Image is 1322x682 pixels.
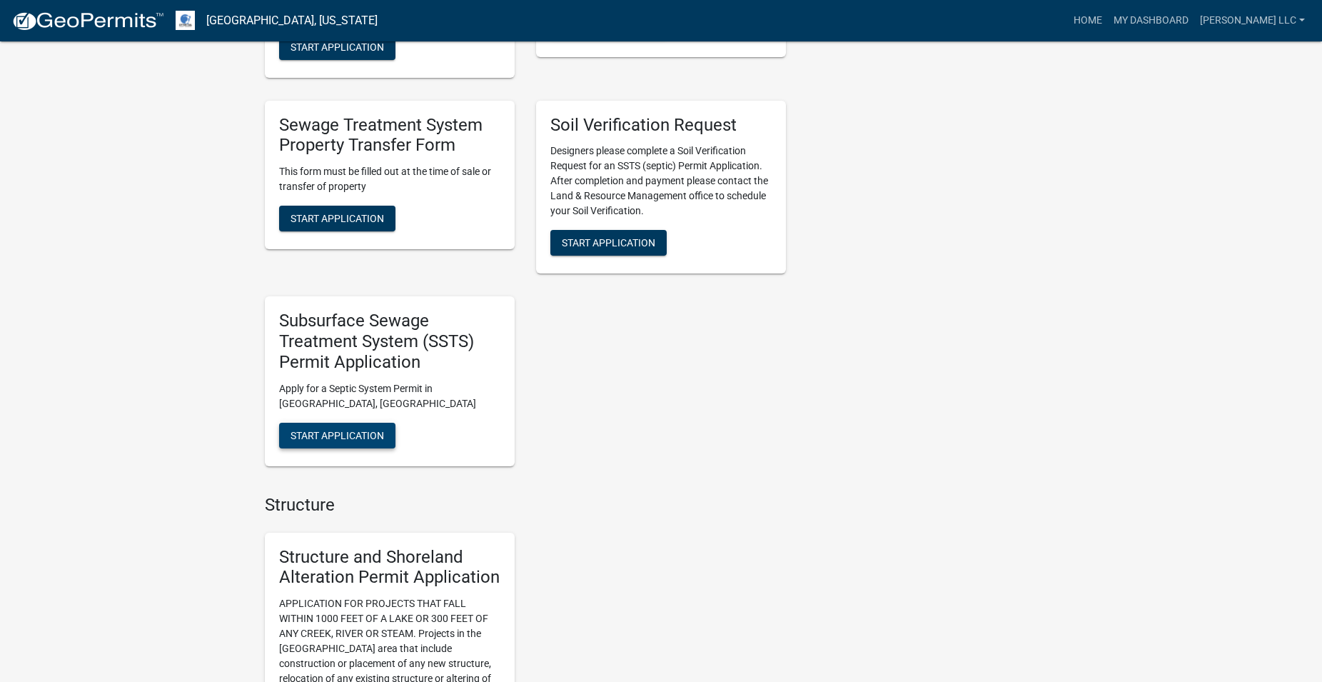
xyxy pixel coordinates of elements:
img: Otter Tail County, Minnesota [176,11,195,30]
a: [PERSON_NAME] LLC [1194,7,1311,34]
a: [GEOGRAPHIC_DATA], [US_STATE] [206,9,378,33]
h5: Sewage Treatment System Property Transfer Form [279,115,500,156]
button: Start Application [279,34,395,60]
button: Start Application [279,206,395,231]
h5: Structure and Shoreland Alteration Permit Application [279,547,500,588]
h5: Subsurface Sewage Treatment System (SSTS) Permit Application [279,311,500,372]
span: Start Application [291,429,384,441]
h4: Structure [265,495,786,516]
a: Home [1068,7,1108,34]
p: Designers please complete a Soil Verification Request for an SSTS (septic) Permit Application. Af... [550,144,772,219]
h5: Soil Verification Request [550,115,772,136]
p: Apply for a Septic System Permit in [GEOGRAPHIC_DATA], [GEOGRAPHIC_DATA] [279,381,500,411]
a: My Dashboard [1108,7,1194,34]
span: Start Application [291,213,384,224]
span: Start Application [562,237,655,249]
button: Start Application [550,230,667,256]
p: This form must be filled out at the time of sale or transfer of property [279,164,500,194]
span: Start Application [291,41,384,52]
button: Start Application [279,423,395,448]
